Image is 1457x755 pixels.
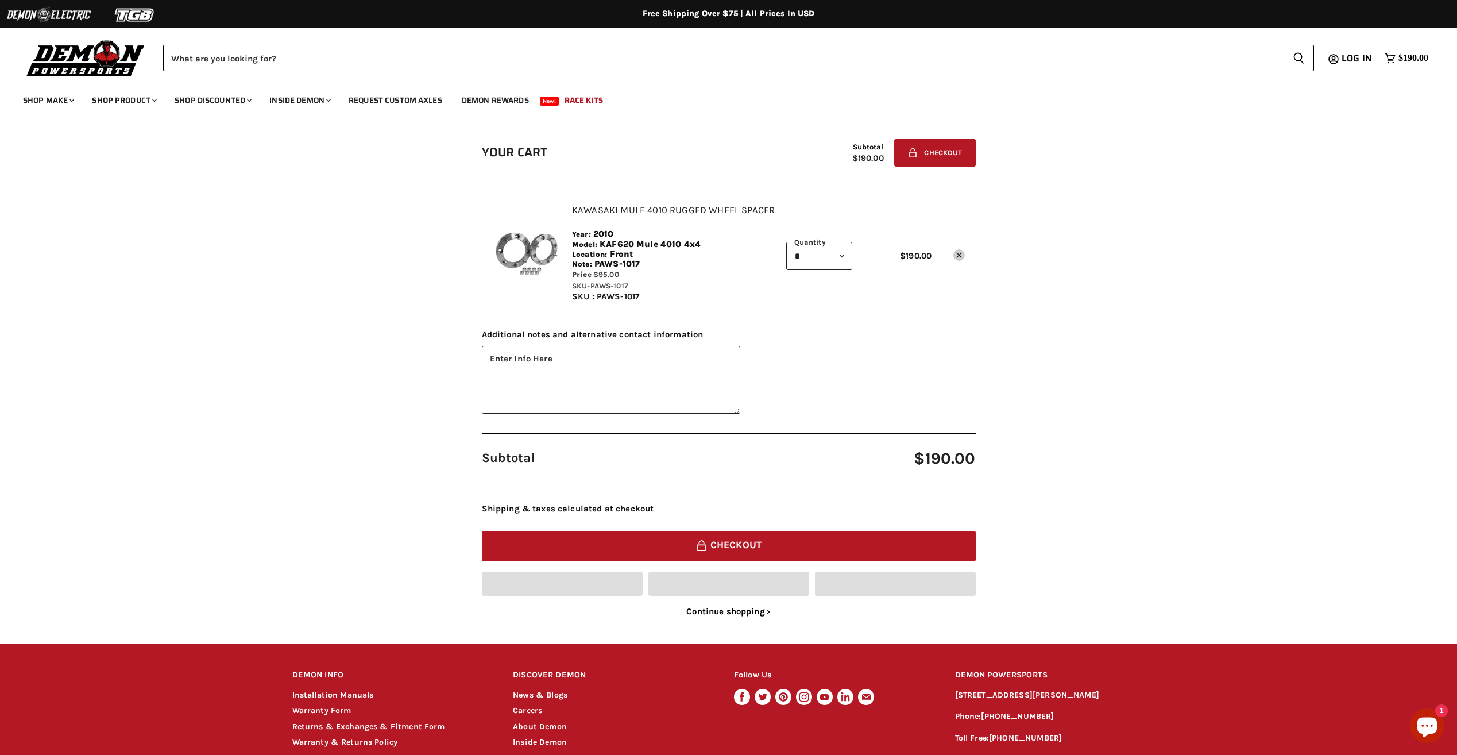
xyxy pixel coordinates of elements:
img: TGB Logo 2 [92,4,178,26]
h2: DEMON POWERSPORTS [955,662,1165,689]
a: Request Custom Axles [340,88,451,112]
span: Price [572,270,592,279]
select: Quantity [786,242,852,270]
a: Shop Make [14,88,81,112]
span: $95.00 [593,270,619,279]
span: New! [540,97,559,106]
button: Search [1284,45,1314,71]
a: About Demon [513,722,567,731]
a: Shop Discounted [166,88,258,112]
a: Continue shopping [482,607,976,617]
a: Installation Manuals [292,690,374,700]
div: Shipping & taxes calculated at checkout [482,502,976,515]
span: Location: [572,250,607,259]
button: Checkout [894,139,975,167]
span: Additional notes and alternative contact information [482,330,976,340]
a: Inside Demon [261,88,338,112]
img: Kawasaki Mule 4010 Rugged Wheel Spacer - SKU-PAWS-1017 [492,218,561,287]
span: $190.00 [1398,53,1428,64]
span: $190.00 [900,251,932,261]
h2: DISCOVER DEMON [513,662,712,689]
span: Note: [572,260,592,268]
span: Subtotal [482,449,712,468]
span: KAF620 Mule 4010 4x4 [600,240,701,249]
h1: Your cart [482,146,548,160]
form: cart checkout [482,139,976,617]
a: $190.00 [1379,50,1434,67]
a: Shop Product [83,88,164,112]
div: Subtotal [852,142,884,163]
span: Year: [572,230,591,238]
span: Front [610,249,633,259]
a: Inside Demon [513,737,567,747]
a: Warranty Form [292,706,351,715]
a: Race Kits [556,88,612,112]
a: [PHONE_NUMBER] [981,711,1054,721]
a: Careers [513,706,542,715]
span: $190.00 [712,449,976,468]
p: [STREET_ADDRESS][PERSON_NAME] [955,689,1165,702]
a: remove Kawasaki Mule 4010 Rugged Wheel Spacer [953,249,965,261]
img: Demon Electric Logo 2 [6,4,92,26]
div: SKU-PAWS-1017 [572,280,775,292]
img: Demon Powersports [23,37,149,78]
span: SKU : PAWS-1017 [572,291,639,302]
a: Log in [1336,53,1379,64]
a: News & Blogs [513,690,567,700]
a: Demon Rewards [453,88,538,112]
span: Log in [1342,51,1372,66]
button: Checkout [482,531,976,561]
ul: Main menu [14,84,1425,112]
inbox-online-store-chat: Shopify online store chat [1406,708,1448,746]
a: Kawasaki Mule 4010 Rugged Wheel Spacer [572,205,775,215]
h2: DEMON INFO [292,662,492,689]
span: Model: [572,240,597,249]
span: $190.00 [852,153,884,163]
a: Returns & Exchanges & Fitment Form [292,722,445,731]
h2: Follow Us [734,662,933,689]
div: Free Shipping Over $75 | All Prices In USD [269,9,1188,19]
form: Product [163,45,1314,71]
a: Warranty & Returns Policy [292,737,398,747]
p: Phone: [955,710,1165,723]
p: Toll Free: [955,732,1165,745]
span: 2010 [593,229,614,239]
input: Search [163,45,1284,71]
span: PAWS-1017 [594,259,640,269]
a: [PHONE_NUMBER] [989,733,1062,743]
